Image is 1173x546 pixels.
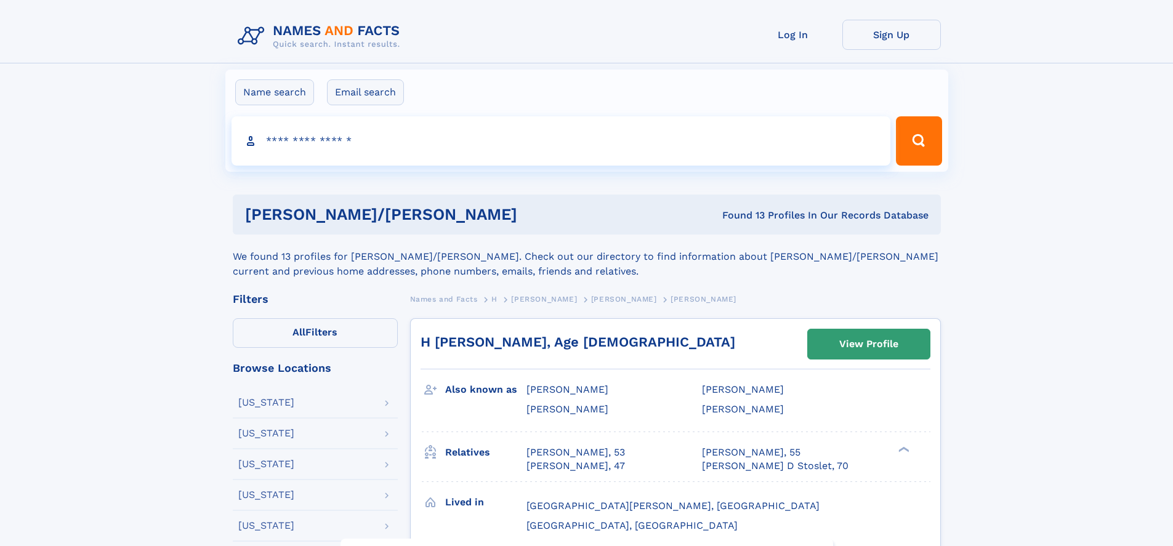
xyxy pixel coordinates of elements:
div: [US_STATE] [238,459,294,469]
input: search input [232,116,891,166]
button: Search Button [896,116,941,166]
a: [PERSON_NAME], 53 [526,446,625,459]
div: [US_STATE] [238,398,294,407]
a: Names and Facts [410,291,478,307]
span: [PERSON_NAME] [671,295,736,303]
a: View Profile [808,329,930,359]
span: [PERSON_NAME] [526,403,608,415]
span: [PERSON_NAME] [702,383,784,395]
label: Email search [327,79,404,105]
span: [GEOGRAPHIC_DATA][PERSON_NAME], [GEOGRAPHIC_DATA] [526,500,820,512]
div: [US_STATE] [238,428,294,438]
img: Logo Names and Facts [233,20,410,53]
div: We found 13 profiles for [PERSON_NAME]/[PERSON_NAME]. Check out our directory to find information... [233,235,941,279]
div: ❯ [895,445,910,453]
a: [PERSON_NAME], 55 [702,446,800,459]
div: View Profile [839,330,898,358]
h3: Also known as [445,379,526,400]
a: [PERSON_NAME] [591,291,657,307]
a: Log In [744,20,842,50]
div: Filters [233,294,398,305]
div: [US_STATE] [238,490,294,500]
h3: Lived in [445,492,526,513]
a: Sign Up [842,20,941,50]
span: All [292,326,305,338]
span: [PERSON_NAME] [511,295,577,303]
span: [PERSON_NAME] [702,403,784,415]
span: [PERSON_NAME] [526,383,608,395]
h3: Relatives [445,442,526,463]
a: H [PERSON_NAME], Age [DEMOGRAPHIC_DATA] [421,334,735,350]
div: Found 13 Profiles In Our Records Database [619,209,929,222]
a: H [491,291,498,307]
a: [PERSON_NAME], 47 [526,459,625,473]
h1: [PERSON_NAME]/[PERSON_NAME] [245,207,620,222]
a: [PERSON_NAME] D Stoslet, 70 [702,459,849,473]
span: [GEOGRAPHIC_DATA], [GEOGRAPHIC_DATA] [526,520,738,531]
a: [PERSON_NAME] [511,291,577,307]
span: H [491,295,498,303]
span: [PERSON_NAME] [591,295,657,303]
label: Filters [233,318,398,348]
div: Browse Locations [233,363,398,374]
label: Name search [235,79,314,105]
div: [US_STATE] [238,521,294,531]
